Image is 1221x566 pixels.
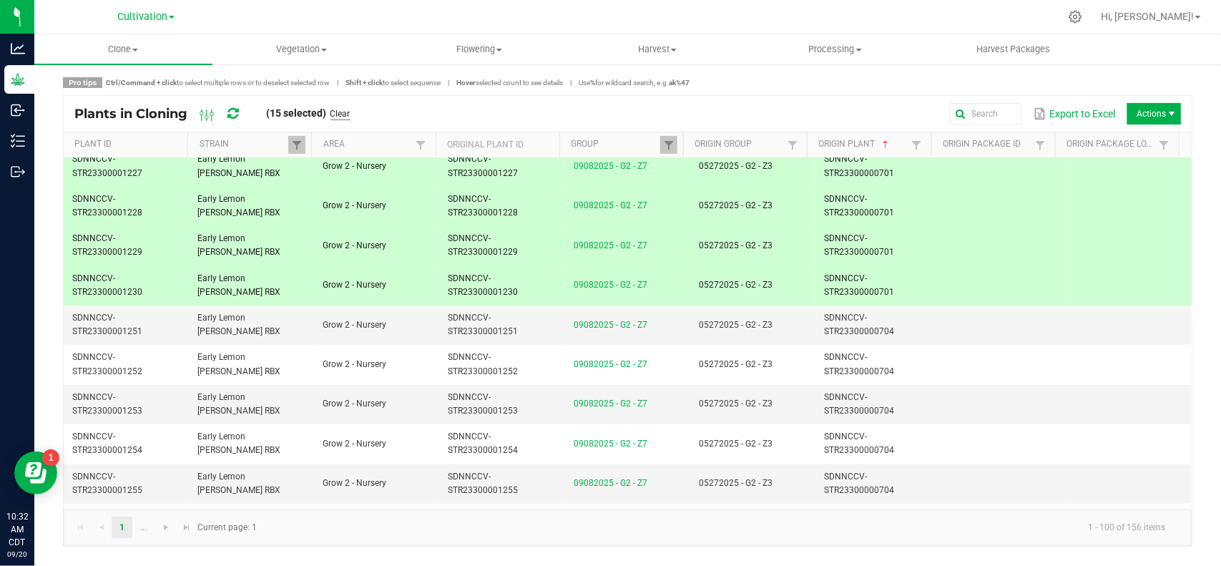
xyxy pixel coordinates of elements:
strong: Hover [456,79,476,87]
span: 05272025 - G2 - Z3 [699,478,773,488]
span: 05272025 - G2 - Z3 [699,399,773,409]
span: | [441,77,456,88]
inline-svg: Analytics [11,42,25,56]
span: SDNNCCV-STR23300000701 [824,233,894,257]
a: Filter [660,136,677,154]
inline-svg: Outbound [11,165,25,179]
a: Go to the next page [156,517,177,538]
a: Origin GroupSortable [695,139,785,150]
span: Cultivation [117,11,167,23]
a: Page 2 [133,517,154,538]
span: SDNNCCV-STR23300001229 [72,233,142,257]
a: Filter [908,136,925,154]
span: SDNNCCV-STR23300000704 [824,313,894,336]
span: SDNNCCV-STR23300000704 [824,352,894,376]
span: Hi, [PERSON_NAME]! [1101,11,1194,22]
span: Harvest Packages [957,43,1069,56]
iframe: Resource center [14,452,57,494]
a: Harvest Packages [924,34,1102,64]
span: selected count to see details [456,79,563,87]
a: 09082025 - G2 - Z7 [574,161,647,171]
span: to select multiple rows or to deselect selected row [106,79,330,87]
span: SDNNCCV-STR23300001253 [448,392,519,416]
span: Early Lemon [PERSON_NAME] RBX [197,233,280,257]
span: 05272025 - G2 - Z3 [699,240,773,250]
span: Grow 2 - Nursery [323,280,386,290]
a: Clear [330,108,350,120]
strong: % [590,79,595,87]
span: SDNNCCV-STR23300001255 [448,472,519,495]
strong: Shift + click [345,79,383,87]
span: Grow 2 - Nursery [323,359,386,369]
span: Go to the last page [181,522,192,533]
span: to select sequence [345,79,441,87]
span: Grow 2 - Nursery [323,439,386,449]
a: 09082025 - G2 - Z7 [574,439,647,449]
strong: Ctrl/Command + click [106,79,177,87]
a: Filter [1032,136,1049,154]
span: Early Lemon [PERSON_NAME] RBX [197,392,280,416]
span: Flowering [391,43,568,56]
a: 09082025 - G2 - Z7 [574,399,647,409]
span: Grow 2 - Nursery [323,161,386,171]
span: Grow 2 - Nursery [323,320,386,330]
span: Early Lemon [PERSON_NAME] RBX [197,194,280,218]
span: Use for wildcard search, e.g. [579,79,690,87]
span: SDNNCCV-STR23300000701 [824,273,894,297]
span: SDNNCCV-STR23300001255 [72,472,142,495]
kendo-pager: Current page: 1 [64,509,1192,546]
span: 05272025 - G2 - Z3 [699,320,773,330]
span: SDNNCCV-STR23300001252 [448,352,519,376]
a: 09082025 - G2 - Z7 [574,280,647,290]
span: Pro tips [63,77,102,88]
span: SDNNCCV-STR23300000701 [824,194,894,218]
li: Actions [1127,103,1181,125]
span: Early Lemon [PERSON_NAME] RBX [197,313,280,336]
a: Filter [784,136,801,154]
span: Early Lemon [PERSON_NAME] RBX [197,352,280,376]
a: StrainSortable [200,139,289,150]
th: Original Plant ID [436,132,559,158]
span: | [563,77,579,88]
span: 05272025 - G2 - Z3 [699,161,773,171]
span: Harvest [569,43,746,56]
span: | [330,77,345,88]
inline-svg: Inventory [11,134,25,148]
a: Clone [34,34,212,64]
span: Vegetation [213,43,390,56]
span: SDNNCCV-STR23300001251 [72,313,142,336]
span: Go to the next page [160,522,172,533]
div: Plants in Cloning [74,102,361,126]
span: (15 selected) [267,107,327,119]
a: AreaSortable [323,139,413,150]
span: SDNNCCV-STR23300001253 [72,392,142,416]
span: SDNNCCV-STR23300000704 [824,392,894,416]
span: SDNNCCV-STR23300001227 [72,154,142,177]
a: Flowering [391,34,569,64]
a: Origin PlantSortable [819,139,908,150]
span: SDNNCCV-STR23300001252 [72,352,142,376]
span: SDNNCCV-STR23300001251 [448,313,519,336]
a: Filter [412,136,429,154]
a: 09082025 - G2 - Z7 [574,359,647,369]
span: Grow 2 - Nursery [323,399,386,409]
a: Processing [746,34,924,64]
span: Grow 2 - Nursery [323,478,386,488]
span: 05272025 - G2 - Z3 [699,200,773,210]
span: 05272025 - G2 - Z3 [699,280,773,290]
p: 10:32 AM CDT [6,510,28,549]
span: Early Lemon [PERSON_NAME] RBX [197,431,280,455]
span: SDNNCCV-STR23300001254 [72,431,142,455]
inline-svg: Inbound [11,103,25,117]
inline-svg: Grow [11,72,25,87]
span: Sortable [881,139,892,150]
p: 09/20 [6,549,28,560]
span: SDNNCCV-STR23300001230 [448,273,519,297]
span: SDNNCCV-STR23300001227 [448,154,519,177]
span: Processing [747,43,923,56]
div: Manage settings [1066,10,1084,24]
span: Early Lemon [PERSON_NAME] RBX [197,273,280,297]
a: Plant IDSortable [74,139,182,150]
